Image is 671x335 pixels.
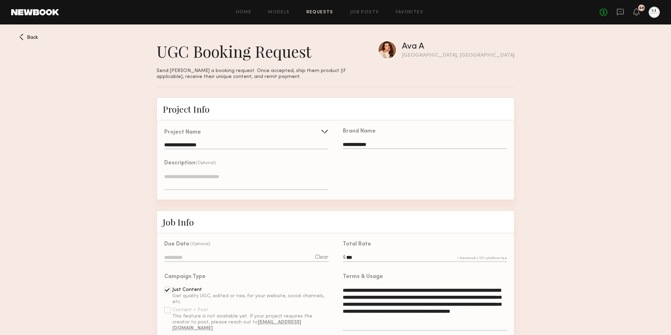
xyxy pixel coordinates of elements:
div: (Optional) [196,161,216,165]
img: Ava A Picture [378,41,397,59]
a: Home [236,10,252,15]
div: Description [164,161,195,166]
div: (Optional) [190,242,210,247]
div: Clear [315,255,329,261]
div: Due Date [164,242,189,247]
span: Back [27,35,38,40]
div: 69 [639,6,644,10]
span: Send [PERSON_NAME] a booking request. Once accepted, ship them product (if applicable), receive t... [157,68,350,80]
div: Ava A [402,42,514,51]
div: [GEOGRAPHIC_DATA], [GEOGRAPHIC_DATA] [402,53,514,58]
span: Project Info [163,103,210,115]
a: Requests [306,10,333,15]
div: Campaign Type [164,274,205,280]
a: Favorites [396,10,423,15]
a: Models [268,10,289,15]
b: [EMAIL_ADDRESS][DOMAIN_NAME] [172,320,301,330]
div: Project Name [164,130,201,135]
h1: UGC Booking Request [157,41,350,62]
div: Just Content [172,287,202,292]
span: Job Info [163,216,194,228]
div: Brand Name [343,129,376,134]
div: This feature is not available yet. If your project requires the creator to post, please reach out... [172,314,329,331]
div: Terms & Usage [343,274,383,280]
div: Get quality UGC, edited or raw, for your website, social channels, etc. [172,293,329,305]
div: Total Rate [343,242,371,247]
a: Job Posts [350,10,379,15]
div: Content + Post [172,308,208,313]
